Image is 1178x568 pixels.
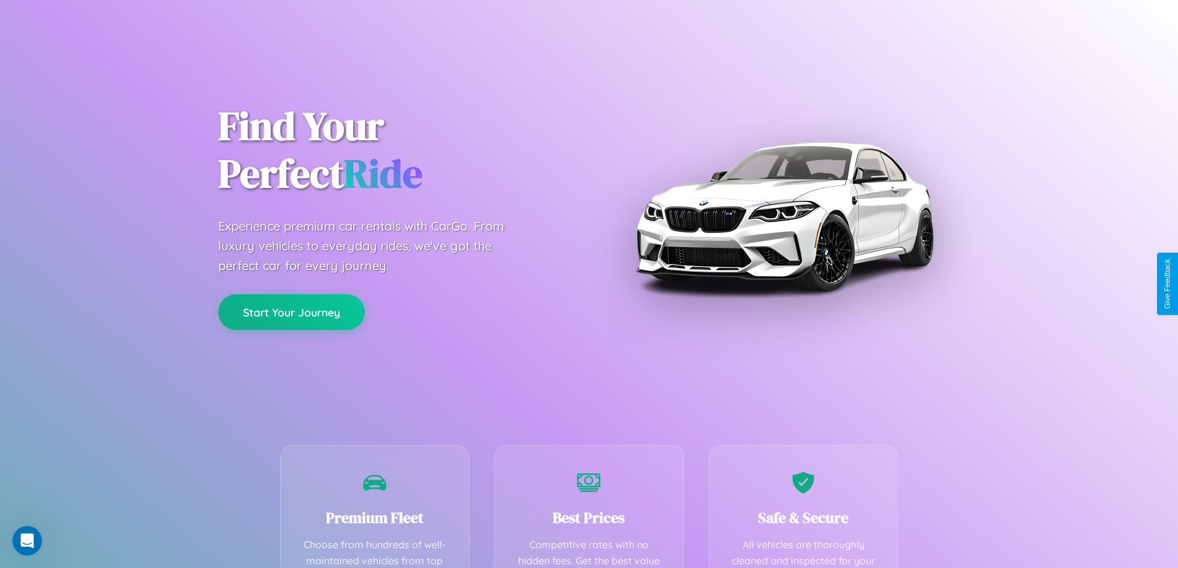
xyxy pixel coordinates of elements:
h3: Best Prices [513,507,665,528]
h3: Premium Fleet [299,507,451,528]
h3: Safe & Secure [728,507,879,528]
span: Ride [344,146,422,200]
img: Premium BMW car rental vehicle [630,62,939,371]
iframe: Intercom live chat [12,526,42,556]
p: Experience premium car rentals with CarGo. From luxury vehicles to everyday rides, we've got the ... [218,216,527,276]
button: Start Your Journey [218,294,365,330]
h1: Find Your Perfect [218,103,571,198]
div: Give Feedback [1163,259,1172,309]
